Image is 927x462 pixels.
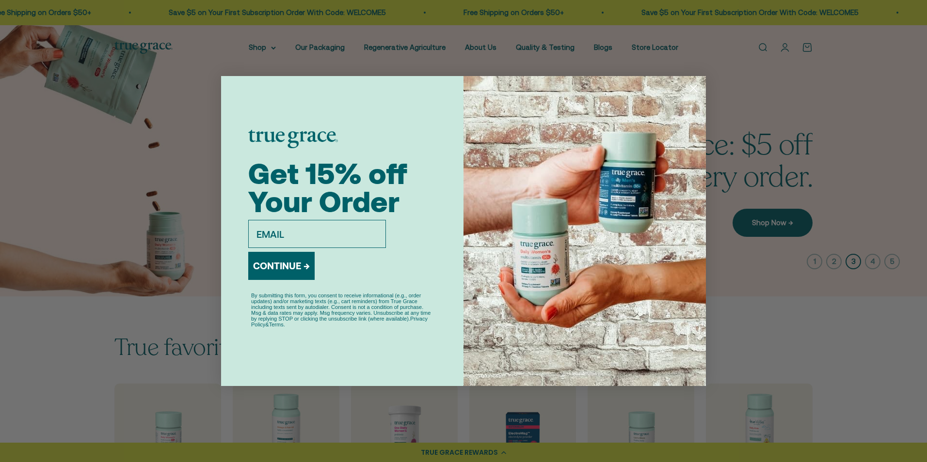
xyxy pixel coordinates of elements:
a: Terms [269,322,284,327]
img: logo placeholder [248,130,338,148]
img: ea6db371-f0a2-4b66-b0cf-f62b63694141.jpeg [463,76,706,386]
p: By submitting this form, you consent to receive informational (e.g., order updates) and/or market... [251,293,433,327]
button: CONTINUE → [248,252,315,280]
a: Privacy Policy [251,316,428,327]
input: EMAIL [248,220,386,248]
button: Close dialog [685,80,702,97]
span: Get 15% off Your Order [248,157,407,218]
